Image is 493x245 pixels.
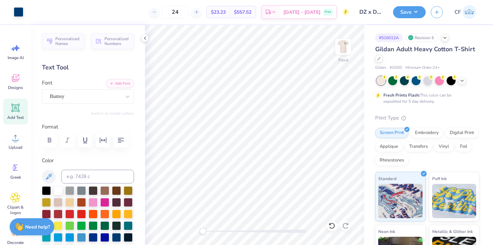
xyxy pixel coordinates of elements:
[9,145,22,150] span: Upload
[200,228,206,235] div: Accessibility label
[390,65,402,71] span: # G500
[338,57,348,63] div: Front
[375,142,403,152] div: Applique
[406,33,438,42] div: Revision 5
[456,142,472,152] div: Foil
[393,6,426,18] button: Save
[106,79,134,88] button: Add Font
[378,184,423,218] img: Standard
[42,79,52,87] label: Font
[375,45,475,53] span: Gildan Adult Heavy Cotton T-Shirt
[336,40,350,54] img: Front
[55,36,81,46] span: Personalized Names
[375,65,386,71] span: Gildan
[383,92,468,104] div: This color can be expedited for 5 day delivery.
[4,204,27,215] span: Clipart & logos
[25,224,50,230] strong: Need help?
[42,123,134,131] label: Format
[375,33,403,42] div: # 516012A
[383,92,420,98] strong: Fresh Prints Flash:
[378,228,395,235] span: Neon Ink
[405,142,432,152] div: Transfers
[10,175,21,180] span: Greek
[104,36,130,46] span: Personalized Numbers
[375,155,408,166] div: Rhinestones
[42,157,134,165] label: Color
[411,128,443,138] div: Embroidery
[91,111,134,116] button: Switch to Greek Letters
[375,114,479,122] div: Print Type
[283,9,321,16] span: [DATE] - [DATE]
[42,33,85,49] button: Personalized Names
[434,142,453,152] div: Vinyl
[234,9,251,16] span: $557.52
[8,55,24,60] span: Image AI
[375,128,408,138] div: Screen Print
[451,5,479,19] a: CF
[42,63,134,72] div: Text Tool
[432,184,477,218] img: Puff Ink
[432,228,473,235] span: Metallic & Glitter Ink
[91,33,134,49] button: Personalized Numbers
[462,5,476,19] img: Corey Fishman
[162,6,189,18] input: – –
[354,5,388,19] input: Untitled Design
[61,170,134,183] input: e.g. 7428 c
[211,9,226,16] span: $23.23
[445,128,479,138] div: Digital Print
[432,175,447,182] span: Puff Ink
[8,85,23,90] span: Designs
[405,65,440,71] span: Minimum Order: 24 +
[455,8,461,16] span: CF
[325,10,331,14] span: Free
[7,115,24,120] span: Add Text
[378,175,396,182] span: Standard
